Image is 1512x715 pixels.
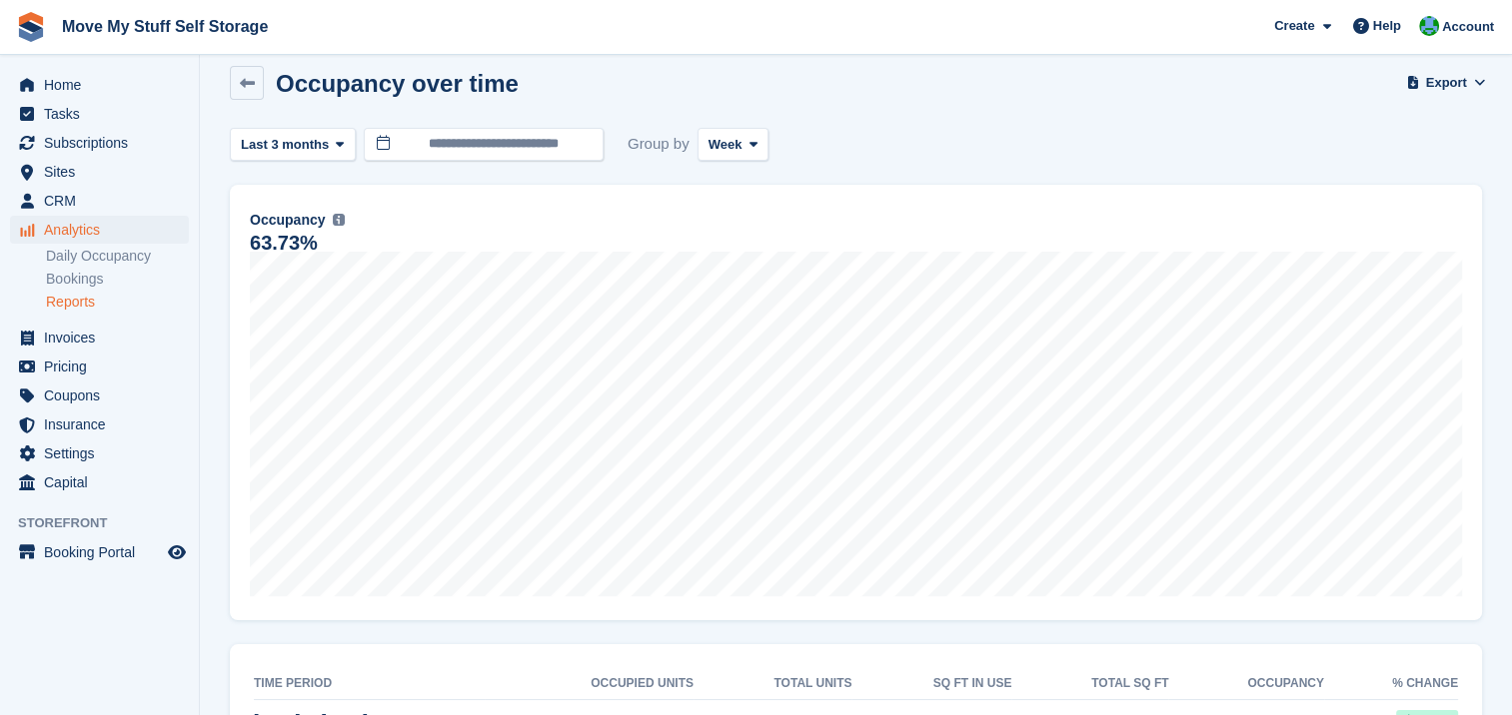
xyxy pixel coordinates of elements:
a: Preview store [165,540,189,564]
span: Coupons [44,381,164,409]
span: Group by [628,128,690,161]
a: menu [10,410,189,438]
span: Week [709,135,743,155]
th: sq ft in use [851,668,1011,700]
img: Dan [1419,16,1439,36]
th: % change [1324,668,1458,700]
span: Capital [44,468,164,496]
button: Week [698,128,768,161]
a: Bookings [46,270,189,289]
span: Booking Portal [44,538,164,566]
span: Settings [44,439,164,467]
img: stora-icon-8386f47178a22dfd0bd8f6a31ec36ba5ce8667c1dd55bd0f319d3a0aa187defe.svg [16,12,46,42]
a: menu [10,100,189,128]
h2: Occupancy over time [276,70,519,97]
a: menu [10,381,189,409]
a: menu [10,538,189,566]
th: Occupied units [485,668,694,700]
a: menu [10,353,189,380]
a: Reports [46,293,189,312]
a: Daily Occupancy [46,247,189,266]
th: Occupancy [1168,668,1323,700]
span: Tasks [44,100,164,128]
span: Account [1442,17,1494,37]
a: menu [10,187,189,215]
span: Analytics [44,216,164,244]
span: Pricing [44,353,164,380]
span: Home [44,71,164,99]
span: Last 3 months [241,135,329,155]
span: Create [1274,16,1314,36]
img: icon-info-grey-7440780725fd019a000dd9b08b2336e03edf1995a4989e88bcd33f0948082b44.svg [333,214,345,226]
div: 63.73% [250,235,318,252]
span: Sites [44,158,164,186]
a: menu [10,468,189,496]
a: menu [10,216,189,244]
span: Occupancy [250,210,325,231]
span: Subscriptions [44,129,164,157]
span: Insurance [44,410,164,438]
a: menu [10,324,189,352]
a: menu [10,71,189,99]
span: CRM [44,187,164,215]
a: menu [10,129,189,157]
span: Invoices [44,324,164,352]
button: Export [1410,66,1482,99]
th: Total units [694,668,852,700]
th: Time period [254,668,485,700]
button: Last 3 months [230,128,356,161]
span: Help [1373,16,1401,36]
span: Export [1426,73,1467,93]
a: menu [10,158,189,186]
th: Total sq ft [1011,668,1168,700]
span: Storefront [18,513,199,533]
a: menu [10,439,189,467]
a: Move My Stuff Self Storage [54,10,276,43]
